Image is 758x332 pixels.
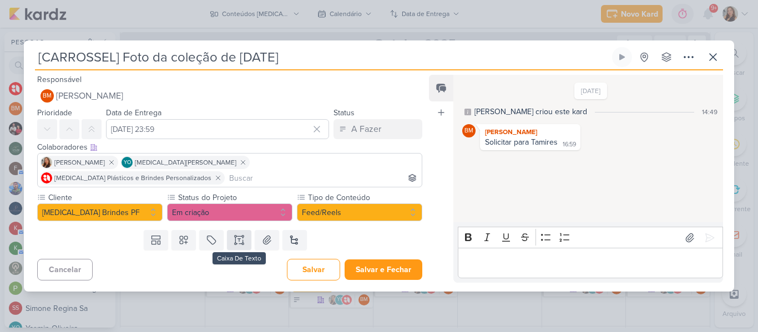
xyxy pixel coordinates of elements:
[37,259,93,280] button: Cancelar
[41,89,54,103] div: Beth Monteiro
[351,122,381,136] div: A Fazer
[464,128,473,134] p: BM
[43,93,52,99] p: BM
[287,259,340,280] button: Salvar
[563,140,576,149] div: 16:59
[618,53,626,62] div: Ligar relógio
[462,124,476,137] div: Beth Monteiro
[345,259,422,280] button: Salvar e Fechar
[37,75,82,84] label: Responsável
[474,106,587,118] div: [PERSON_NAME] criou este kard
[41,157,52,168] img: Franciluce Carvalho
[485,137,558,147] div: Solicitar para Tamires
[227,171,420,185] input: Buscar
[702,107,717,117] div: 14:49
[135,157,236,167] span: [MEDICAL_DATA][PERSON_NAME]
[37,141,422,153] div: Colaboradores
[167,203,292,221] button: Em criação
[37,203,163,221] button: [MEDICAL_DATA] Brindes PF
[54,157,105,167] span: [PERSON_NAME]
[333,108,355,118] label: Status
[35,47,610,67] input: Kard Sem Título
[177,192,292,203] label: Status do Projeto
[307,192,422,203] label: Tipo de Conteúdo
[333,119,422,139] button: A Fazer
[41,172,52,183] img: Allegra Plásticos e Brindes Personalizados
[482,126,578,137] div: [PERSON_NAME]
[37,86,422,106] button: BM [PERSON_NAME]
[458,227,723,248] div: Editor toolbar
[47,192,163,203] label: Cliente
[124,160,131,166] p: YO
[54,173,211,183] span: [MEDICAL_DATA] Plásticos e Brindes Personalizados
[106,108,161,118] label: Data de Entrega
[37,108,72,118] label: Prioridade
[122,157,133,168] div: Yasmin Oliveira
[56,89,123,103] span: [PERSON_NAME]
[297,203,422,221] button: Feed/Reels
[458,248,723,278] div: Editor editing area: main
[106,119,329,139] input: Select a date
[213,252,266,264] div: Caixa De Texto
